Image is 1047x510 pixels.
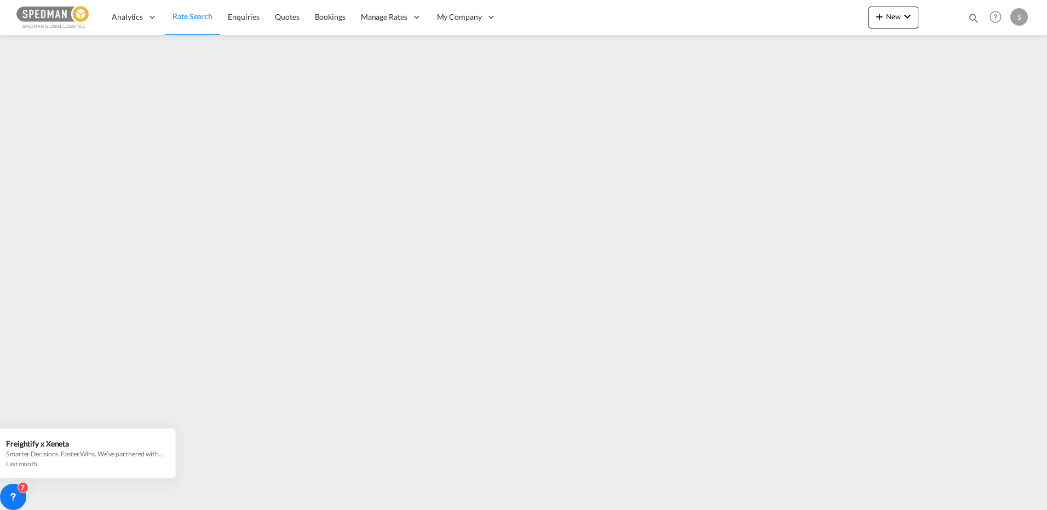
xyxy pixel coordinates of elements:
[868,7,918,28] button: icon-plus 400-fgNewicon-chevron-down
[873,12,914,21] span: New
[986,8,1010,27] div: Help
[968,12,980,28] div: icon-magnify
[437,11,482,22] span: My Company
[275,12,299,21] span: Quotes
[968,12,980,24] md-icon: icon-magnify
[315,12,346,21] span: Bookings
[172,11,212,21] span: Rate Search
[228,12,260,21] span: Enquiries
[986,8,1005,26] span: Help
[112,11,143,22] span: Analytics
[873,10,886,23] md-icon: icon-plus 400-fg
[361,11,407,22] span: Manage Rates
[16,5,90,30] img: c12ca350ff1b11efb6b291369744d907.png
[1010,8,1028,26] div: S
[901,10,914,23] md-icon: icon-chevron-down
